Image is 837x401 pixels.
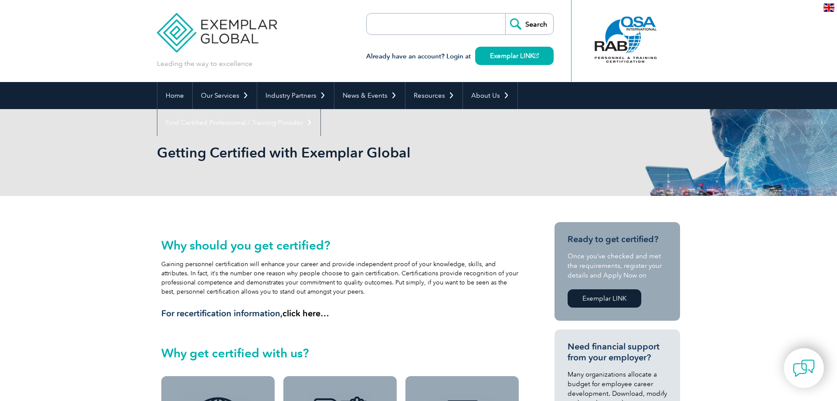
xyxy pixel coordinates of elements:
p: Leading the way to excellence [157,59,252,69]
a: Resources [405,82,463,109]
img: en [823,3,834,12]
a: Our Services [193,82,257,109]
a: News & Events [334,82,405,109]
input: Search [505,14,553,34]
h1: Getting Certified with Exemplar Global [157,144,492,161]
a: About Us [463,82,517,109]
a: Exemplar LINK [475,47,554,65]
h3: Ready to get certified? [568,234,667,245]
img: open_square.png [534,53,539,58]
h2: Why get certified with us? [161,346,519,360]
h2: Why should you get certified? [161,238,519,252]
h3: Need financial support from your employer? [568,341,667,363]
a: click here… [282,308,329,319]
p: Once you’ve checked and met the requirements, register your details and Apply Now on [568,251,667,280]
a: Industry Partners [257,82,334,109]
a: Exemplar LINK [568,289,641,308]
a: Home [157,82,192,109]
img: contact-chat.png [793,357,815,379]
h3: For recertification information, [161,308,519,319]
div: Gaining personnel certification will enhance your career and provide independent proof of your kn... [161,238,519,319]
h3: Already have an account? Login at [366,51,554,62]
a: Find Certified Professional / Training Provider [157,109,320,136]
